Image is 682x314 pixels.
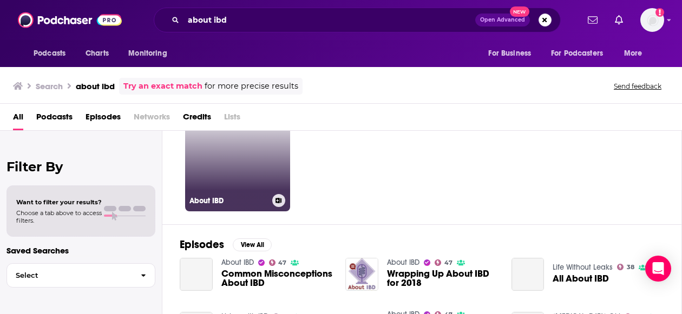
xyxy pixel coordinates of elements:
[511,258,545,291] a: All About IBD
[624,46,642,61] span: More
[544,43,619,64] button: open menu
[387,269,499,288] a: Wrapping Up About IBD for 2018
[185,106,290,211] a: 47About IBD
[123,80,202,92] a: Try an exact match
[183,108,211,130] a: Credits
[36,81,63,91] h3: Search
[16,209,102,224] span: Choose a tab above to access filters.
[435,259,453,266] a: 47
[583,11,602,29] a: Show notifications dropdown
[221,269,333,288] a: Common Misconceptions About IBD
[26,43,80,64] button: open menu
[224,108,240,130] span: Lists
[183,11,475,29] input: Search podcasts, credits, & more...
[510,6,529,17] span: New
[154,8,561,32] div: Search podcasts, credits, & more...
[444,260,453,265] span: 47
[180,238,272,251] a: EpisodesView All
[128,46,167,61] span: Monitoring
[221,258,254,267] a: About IBD
[617,43,656,64] button: open menu
[6,245,155,256] p: Saved Searches
[627,265,634,270] span: 38
[553,274,609,283] a: All About IBD
[278,260,286,265] span: 47
[86,46,109,61] span: Charts
[475,14,530,26] button: Open AdvancedNew
[189,196,268,205] h3: About IBD
[13,108,23,130] a: All
[640,8,664,32] span: Logged in as lorlinskyyorkshire
[6,263,155,288] button: Select
[488,46,531,61] span: For Business
[551,46,603,61] span: For Podcasters
[7,272,132,279] span: Select
[611,11,627,29] a: Show notifications dropdown
[645,256,671,282] div: Open Intercom Messenger
[233,238,272,251] button: View All
[345,258,378,291] img: Wrapping Up About IBD for 2018
[617,264,634,270] a: 38
[553,263,613,272] a: Life Without Leaks
[78,43,115,64] a: Charts
[18,10,122,30] img: Podchaser - Follow, Share and Rate Podcasts
[269,259,287,266] a: 47
[481,43,545,64] button: open menu
[640,8,664,32] img: User Profile
[640,8,664,32] button: Show profile menu
[6,159,155,175] h2: Filter By
[387,258,419,267] a: About IBD
[16,198,102,206] span: Want to filter your results?
[86,108,121,130] a: Episodes
[134,108,170,130] span: Networks
[180,258,213,291] a: Common Misconceptions About IBD
[34,46,65,61] span: Podcasts
[480,17,525,23] span: Open Advanced
[76,81,115,91] h3: about ibd
[121,43,181,64] button: open menu
[403,106,508,211] a: 65
[205,80,298,92] span: for more precise results
[180,238,224,251] h2: Episodes
[611,82,665,91] button: Send feedback
[655,8,664,17] svg: Add a profile image
[513,106,618,211] a: 5
[36,108,73,130] a: Podcasts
